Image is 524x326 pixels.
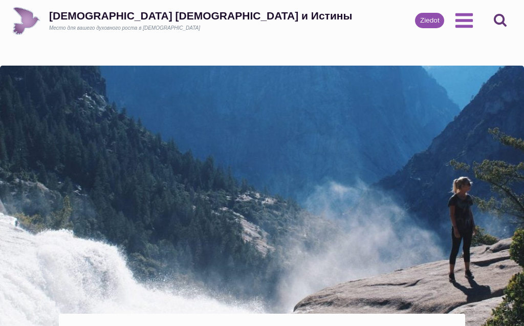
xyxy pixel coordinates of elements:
[49,9,352,22] div: [DEMOGRAPHIC_DATA] [DEMOGRAPHIC_DATA] и Истины
[12,7,40,35] img: Draudze Gars un Patiesība
[415,13,444,28] a: Ziedot
[12,7,352,35] a: [DEMOGRAPHIC_DATA] [DEMOGRAPHIC_DATA] и ИстиныМесто для вашего духовного роста в [DEMOGRAPHIC_DATA]
[449,7,478,33] button: Открыть меню
[49,25,352,32] div: Место для вашего духовного роста в [DEMOGRAPHIC_DATA]
[489,9,512,32] button: Показать форму поиска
